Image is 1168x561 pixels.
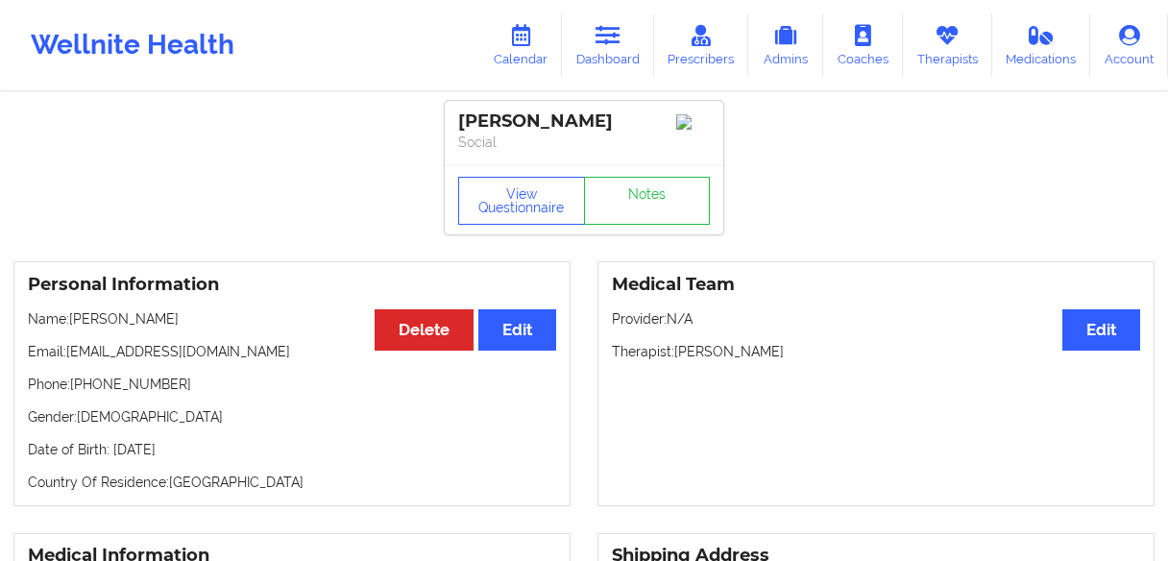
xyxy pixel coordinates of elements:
p: Social [458,133,710,152]
a: Notes [584,177,711,225]
p: Date of Birth: [DATE] [28,440,556,459]
p: Gender: [DEMOGRAPHIC_DATA] [28,407,556,427]
a: Medications [992,13,1091,77]
a: Account [1090,13,1168,77]
button: View Questionnaire [458,177,585,225]
button: Edit [478,309,556,351]
h3: Medical Team [612,274,1140,296]
div: [PERSON_NAME] [458,110,710,133]
h3: Personal Information [28,274,556,296]
a: Prescribers [654,13,749,77]
p: Name: [PERSON_NAME] [28,309,556,329]
p: Phone: [PHONE_NUMBER] [28,375,556,394]
button: Delete [375,309,474,351]
img: Image%2Fplaceholer-image.png [676,114,710,130]
a: Dashboard [562,13,654,77]
p: Email: [EMAIL_ADDRESS][DOMAIN_NAME] [28,342,556,361]
button: Edit [1062,309,1140,351]
a: Therapists [903,13,992,77]
p: Therapist: [PERSON_NAME] [612,342,1140,361]
p: Provider: N/A [612,309,1140,329]
a: Coaches [823,13,903,77]
a: Calendar [479,13,562,77]
p: Country Of Residence: [GEOGRAPHIC_DATA] [28,473,556,492]
a: Admins [748,13,823,77]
